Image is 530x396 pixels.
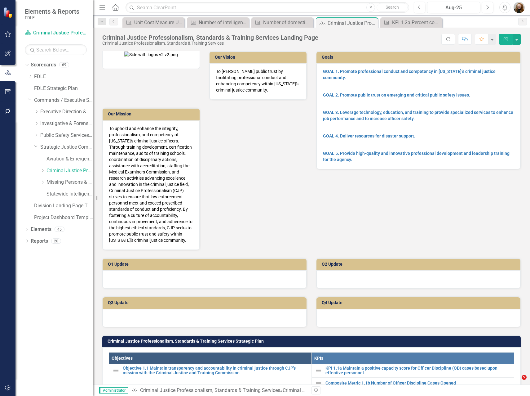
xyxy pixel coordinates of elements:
[59,62,69,68] div: 69
[509,375,524,390] iframe: Intercom live chat
[386,5,399,10] span: Search
[322,55,517,60] h3: Goals
[25,44,87,55] input: Search Below...
[315,367,322,374] img: Not Defined
[522,375,527,380] span: 5
[25,8,79,15] span: Elements & Reports
[31,238,48,245] a: Reports
[188,19,247,26] a: Number of intelligence reports that address a priority information need
[46,191,93,198] a: Statewide Intelligence
[25,15,79,20] small: FDLE
[325,381,511,385] a: Composite Metric 1.1b Number of Officer Discipline Cases Opened
[46,179,93,186] a: Missing Persons & Offender Enforcement
[134,19,183,26] div: Unit Cost Measure Updater
[108,300,303,305] h3: Q3 Update
[109,125,193,243] p: To uphold and enhance the integrity, professionalism, and competency of [US_STATE]'s criminal jus...
[31,226,51,233] a: Elements
[216,68,300,93] p: To [PERSON_NAME] public trust by facilitating professional conduct and enhancing competency withi...
[325,366,511,376] a: KPI 1.1a Maintain a positive capacity score for Officer Discipline (OD) cases based upon effectiv...
[377,3,408,12] button: Search
[323,69,496,80] a: GOAL 1. Promote professional conduct and competency in [US_STATE]’s criminal justice community.
[392,19,441,26] div: KPI 1.2a Percent completion of delivering 6 criminal justice educational programs per year (inter...
[382,19,441,26] a: KPI 1.2a Percent completion of delivering 6 criminal justice educational programs per year (inter...
[46,155,93,163] a: Aviation & Emergency Preparedness
[46,167,93,174] a: Criminal Justice Professionalism, Standards & Training Services
[34,73,93,80] a: FDLE
[311,364,514,377] td: Double-Click to Edit Right Click for Context Menu
[199,19,247,26] div: Number of intelligence reports that address a priority information need
[427,2,480,13] button: Aug-25
[323,110,513,121] a: GOAL 3. Leverage technology, education, and training to provide specialized services to enhance j...
[40,108,93,115] a: Executive Direction & Business Support
[108,262,303,267] h3: Q1 Update
[323,133,415,138] a: GOAL 4. Deliver resources for disaster support.
[328,19,376,27] div: Criminal Justice Professionalism, Standards & Training Services Landing Page
[311,377,514,389] td: Double-Click to Edit Right Click for Context Menu
[34,85,93,92] a: FDLE Strategic Plan
[34,97,93,104] a: Commands / Executive Support Branch
[131,387,307,394] div: »
[25,29,87,37] a: Criminal Justice Professionalism, Standards & Training Services
[40,120,93,127] a: Investigative & Forensic Services Command
[40,132,93,139] a: Public Safety Services Command
[34,214,93,221] a: Project Dashboard Template
[55,227,64,232] div: 45
[126,2,409,13] input: Search ClearPoint...
[124,52,178,58] img: Side with logos v2 v2.png
[140,387,280,393] a: Criminal Justice Professionalism, Standards & Training Services
[323,151,510,162] a: GOAL 5. Provide high-quality and innovative professional development and leadership training for ...
[124,19,183,26] a: Unit Cost Measure Updater
[263,19,312,26] div: Number of domestic security activities FYTD
[315,380,322,387] img: Not Defined
[102,41,318,46] div: Criminal Justice Professionalism, Standards & Training Services
[323,92,470,97] a: GOAL 2. Promote public trust on emerging and critical public safety issues.
[429,4,478,11] div: Aug-25
[99,387,128,394] span: Administrator
[34,202,93,209] a: Division Landing Page Template
[108,112,197,116] h3: Our Mission
[514,2,525,13] img: Jennifer Siddoway
[322,300,517,305] h3: Q4 Update
[283,387,454,393] div: Criminal Justice Professionalism, Standards & Training Services Landing Page
[31,61,56,69] a: Scorecards
[322,262,517,267] h3: Q2 Update
[3,7,14,18] img: ClearPoint Strategy
[253,19,312,26] a: Number of domestic security activities FYTD
[51,238,61,244] div: 20
[40,144,93,151] a: Strategic Justice Command
[108,339,518,344] h3: Criminal Justice Professionalism, Standards & Training Services Strategic Plan
[112,367,120,374] img: Not Defined
[215,55,303,60] h3: Our Vision
[123,366,308,376] a: Objective 1.1 Maintain transparency and accountability in criminal justice through CJP's mission ...
[102,34,318,41] div: Criminal Justice Professionalism, Standards & Training Services Landing Page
